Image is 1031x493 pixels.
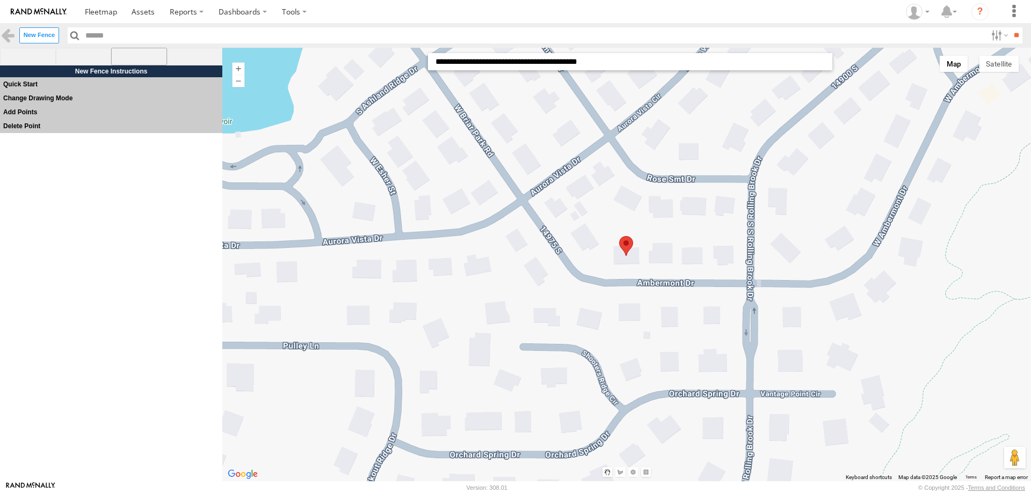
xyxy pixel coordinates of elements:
span: Draw a fence using a Rectangle [167,48,223,66]
img: rand-logo.svg [11,8,67,16]
button: Show street map [940,56,968,72]
button: Zoom out [233,75,245,87]
div: Allen Bauer [902,4,933,20]
button: Draw a rectangle [641,467,651,477]
span: Map data ©2025 Google [898,474,957,480]
button: Zoom in [233,62,245,75]
a: Report a map error [985,474,1028,480]
button: Stop drawing [602,467,612,477]
img: Google [225,467,260,481]
i: ? [971,3,989,20]
a: Terms (opens in new tab) [965,475,977,480]
span: Draw a fence using a radius from the start location [111,48,167,66]
label: Create New Fence [19,27,59,43]
button: Draw a shape [615,467,625,477]
a: Open this area in Google Maps (opens a new window) [225,467,260,481]
a: Visit our Website [6,482,55,493]
button: Draw a circle [628,467,638,477]
label: Search Filter Options [987,27,1010,43]
a: Terms and Conditions [968,484,1025,491]
button: Keyboard shortcuts [846,474,892,481]
span: Free draw a fence using lines [56,48,112,66]
div: Version: 308.01 [467,484,507,491]
button: Drag Pegman onto the map to open Street View [1004,447,1026,468]
button: Show satellite imagery [979,56,1019,72]
div: © Copyright 2025 - [918,484,1025,491]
